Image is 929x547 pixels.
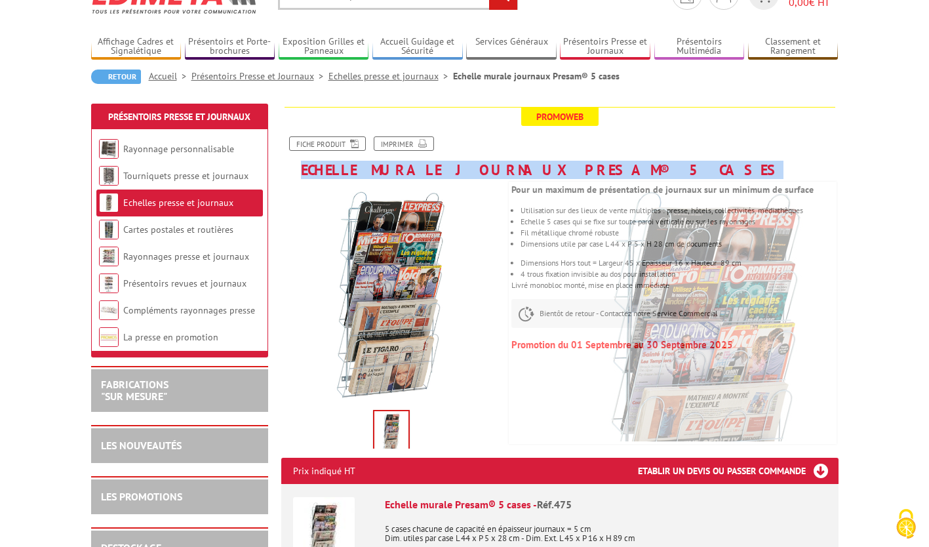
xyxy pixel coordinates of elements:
[123,197,233,209] a: Echelles presse et journaux
[101,439,182,452] a: LES NOUVEAUTÉS
[101,490,182,503] a: LES PROMOTIONS
[374,136,434,151] a: Imprimer
[191,70,328,82] a: Présentoirs Presse et Journaux
[99,193,119,213] img: Echelles presse et journaux
[99,300,119,320] img: Compléments rayonnages presse
[281,184,502,405] img: echelles_presse_475_1.jpg
[654,36,745,58] a: Présentoirs Multimédia
[748,36,839,58] a: Classement et Rangement
[149,70,191,82] a: Accueil
[99,220,119,239] img: Cartes postales et routières
[293,458,355,484] p: Prix indiqué HT
[385,497,827,512] div: Echelle murale Presam® 5 cases -
[289,136,366,151] a: Fiche produit
[91,70,141,84] a: Retour
[521,108,599,126] span: Promoweb
[123,251,249,262] a: Rayonnages presse et journaux
[91,36,182,58] a: Affichage Cadres et Signalétique
[99,166,119,186] img: Tourniquets presse et journaux
[123,277,247,289] a: Présentoirs revues et journaux
[108,111,250,123] a: Présentoirs Presse et Journaux
[638,458,839,484] h3: Etablir un devis ou passer commande
[279,36,369,58] a: Exposition Grilles et Panneaux
[99,327,119,347] img: La presse en promotion
[101,378,168,403] a: FABRICATIONS"Sur Mesure"
[374,411,408,452] img: echelles_presse_475_1.jpg
[123,224,233,235] a: Cartes postales et routières
[123,170,248,182] a: Tourniquets presse et journaux
[328,70,453,82] a: Echelles presse et journaux
[99,139,119,159] img: Rayonnage personnalisable
[466,36,557,58] a: Services Généraux
[537,498,572,511] span: Réf.475
[123,304,255,316] a: Compléments rayonnages presse
[99,273,119,293] img: Présentoirs revues et journaux
[453,70,620,83] li: Echelle murale journaux Presam® 5 cases
[372,36,463,58] a: Accueil Guidage et Sécurité
[185,36,275,58] a: Présentoirs et Porte-brochures
[385,516,827,543] p: 5 cases chacune de capacité en épaisseur journaux = 5 cm Dim. utiles par case L 44 x P 5 x 28 cm ...
[560,36,650,58] a: Présentoirs Presse et Journaux
[890,508,922,540] img: Cookies (fenêtre modale)
[99,247,119,266] img: Rayonnages presse et journaux
[883,502,929,547] button: Cookies (fenêtre modale)
[123,331,218,343] a: La presse en promotion
[123,143,234,155] a: Rayonnage personnalisable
